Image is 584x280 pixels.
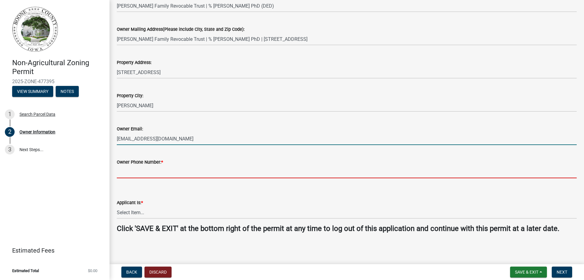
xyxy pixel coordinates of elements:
[19,130,55,134] div: Owner Information
[5,244,100,257] a: Estimated Fees
[5,109,15,119] div: 1
[117,61,151,65] label: Property Address:
[144,267,172,278] button: Discard
[12,6,58,52] img: Boone County, Iowa
[126,270,137,275] span: Back
[12,86,53,97] button: View Summary
[117,160,163,165] label: Owner Phone Number:
[12,58,105,76] h4: Non-Agricultural Zoning Permit
[117,27,245,32] label: Owner Mailing Address(Please include City, State and Zip Code):
[56,86,79,97] button: Notes
[510,267,547,278] button: Save & Exit
[121,267,142,278] button: Back
[12,89,53,94] wm-modal-confirm: Summary
[12,269,39,273] span: Estimated Total
[88,269,97,273] span: $0.00
[515,270,538,275] span: Save & Exit
[552,267,572,278] button: Next
[117,201,143,205] label: Applicant Is:
[56,89,79,94] wm-modal-confirm: Notes
[117,94,143,98] label: Property City:
[5,145,15,154] div: 3
[557,270,567,275] span: Next
[12,79,97,84] span: 2025-ZONE-477395
[19,112,55,116] div: Search Parcel Data
[5,127,15,137] div: 2
[117,224,559,233] strong: Click 'SAVE & EXIT' at the bottom right of the permit at any time to log out of this application ...
[117,127,143,131] label: Owner Email:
